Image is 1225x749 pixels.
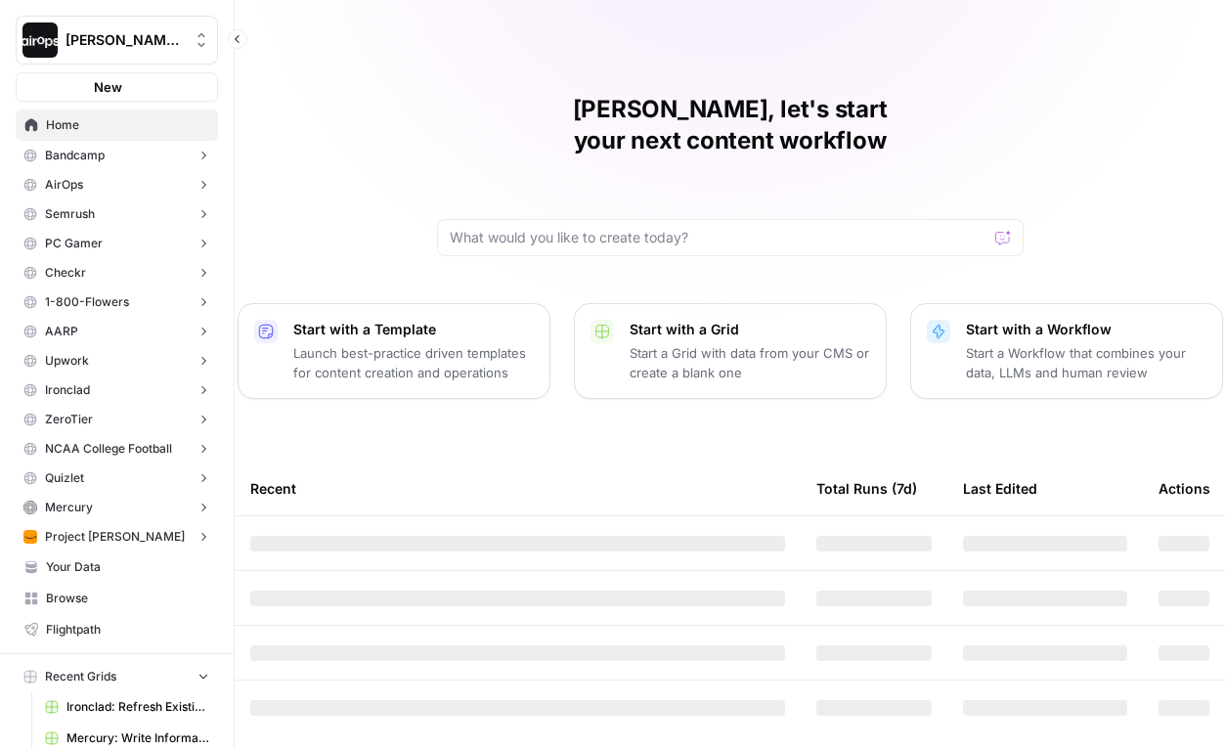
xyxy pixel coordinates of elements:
[45,176,83,194] span: AirOps
[66,698,209,716] span: Ironclad: Refresh Existing Content
[16,141,218,170] button: Bandcamp
[16,405,218,434] button: ZeroTier
[45,381,90,399] span: Ironclad
[910,303,1223,399] button: Start with a WorkflowStart a Workflow that combines your data, LLMs and human review
[45,235,103,252] span: PC Gamer
[46,116,209,134] span: Home
[966,320,1206,339] p: Start with a Workflow
[963,462,1037,515] div: Last Edited
[22,22,58,58] img: Dille-Sandbox Logo
[16,229,218,258] button: PC Gamer
[23,501,37,514] img: lrh2mueriarel2y2ccpycmcdkl1y
[16,16,218,65] button: Workspace: Dille-Sandbox
[293,343,534,382] p: Launch best-practice driven templates for content creation and operations
[16,551,218,583] a: Your Data
[450,228,987,247] input: What would you like to create today?
[1159,462,1210,515] div: Actions
[16,522,218,551] button: Project [PERSON_NAME]
[45,147,105,164] span: Bandcamp
[16,199,218,229] button: Semrush
[16,614,218,645] a: Flightpath
[16,434,218,463] button: NCAA College Football
[16,583,218,614] a: Browse
[16,110,218,141] a: Home
[45,411,93,428] span: ZeroTier
[23,530,37,544] img: fefp0odp4bhykhmn2t5romfrcxry
[966,343,1206,382] p: Start a Workflow that combines your data, LLMs and human review
[45,264,86,282] span: Checkr
[630,343,870,382] p: Start a Grid with data from your CMS or create a blank one
[16,317,218,346] button: AARP
[574,303,887,399] button: Start with a GridStart a Grid with data from your CMS or create a blank one
[45,293,129,311] span: 1-800-Flowers
[45,668,116,685] span: Recent Grids
[46,590,209,607] span: Browse
[46,558,209,576] span: Your Data
[45,323,78,340] span: AARP
[16,375,218,405] button: Ironclad
[45,499,93,516] span: Mercury
[45,440,172,458] span: NCAA College Football
[45,469,84,487] span: Quizlet
[16,287,218,317] button: 1-800-Flowers
[16,346,218,375] button: Upwork
[66,30,184,50] span: [PERSON_NAME]-Sandbox
[16,72,218,102] button: New
[66,729,209,747] span: Mercury: Write Informational Article
[16,662,218,691] button: Recent Grids
[293,320,534,339] p: Start with a Template
[816,462,917,515] div: Total Runs (7d)
[437,94,1024,156] h1: [PERSON_NAME], let's start your next content workflow
[16,493,218,522] button: Mercury
[630,320,870,339] p: Start with a Grid
[36,691,218,723] a: Ironclad: Refresh Existing Content
[16,463,218,493] button: Quizlet
[46,621,209,639] span: Flightpath
[16,258,218,287] button: Checkr
[45,205,95,223] span: Semrush
[45,528,185,546] span: Project [PERSON_NAME]
[238,303,550,399] button: Start with a TemplateLaunch best-practice driven templates for content creation and operations
[250,462,785,515] div: Recent
[16,170,218,199] button: AirOps
[45,352,89,370] span: Upwork
[94,77,122,97] span: New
